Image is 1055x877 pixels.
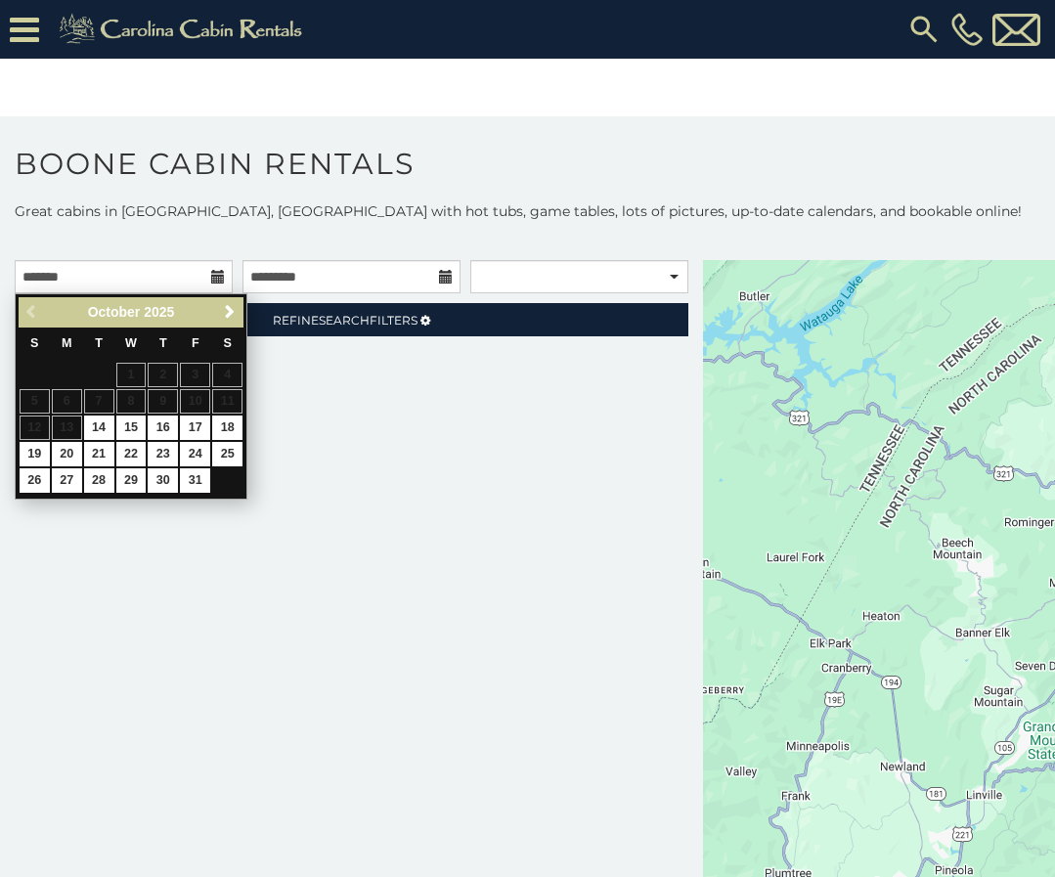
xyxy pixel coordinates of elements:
span: Saturday [224,336,232,350]
a: 19 [20,442,50,466]
span: Search [319,313,370,328]
a: 29 [116,468,147,493]
a: 14 [84,416,114,440]
a: 30 [148,468,178,493]
img: Khaki-logo.png [49,10,319,49]
a: 28 [84,468,114,493]
span: October [88,304,141,320]
a: 22 [116,442,147,466]
span: Thursday [159,336,167,350]
a: 17 [180,416,210,440]
span: Monday [62,336,72,350]
a: 24 [180,442,210,466]
span: Friday [192,336,199,350]
a: 18 [212,416,242,440]
a: 25 [212,442,242,466]
a: 27 [52,468,82,493]
a: RefineSearchFilters [15,303,688,336]
a: 21 [84,442,114,466]
span: Next [222,304,238,320]
a: 16 [148,416,178,440]
span: Tuesday [95,336,103,350]
span: 2025 [144,304,174,320]
a: 20 [52,442,82,466]
a: 26 [20,468,50,493]
span: Sunday [30,336,38,350]
span: Wednesday [125,336,137,350]
a: Next [217,300,242,325]
a: 31 [180,468,210,493]
img: search-regular.svg [906,12,942,47]
a: [PHONE_NUMBER] [946,13,988,46]
a: 23 [148,442,178,466]
span: Refine Filters [273,313,418,328]
a: 15 [116,416,147,440]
